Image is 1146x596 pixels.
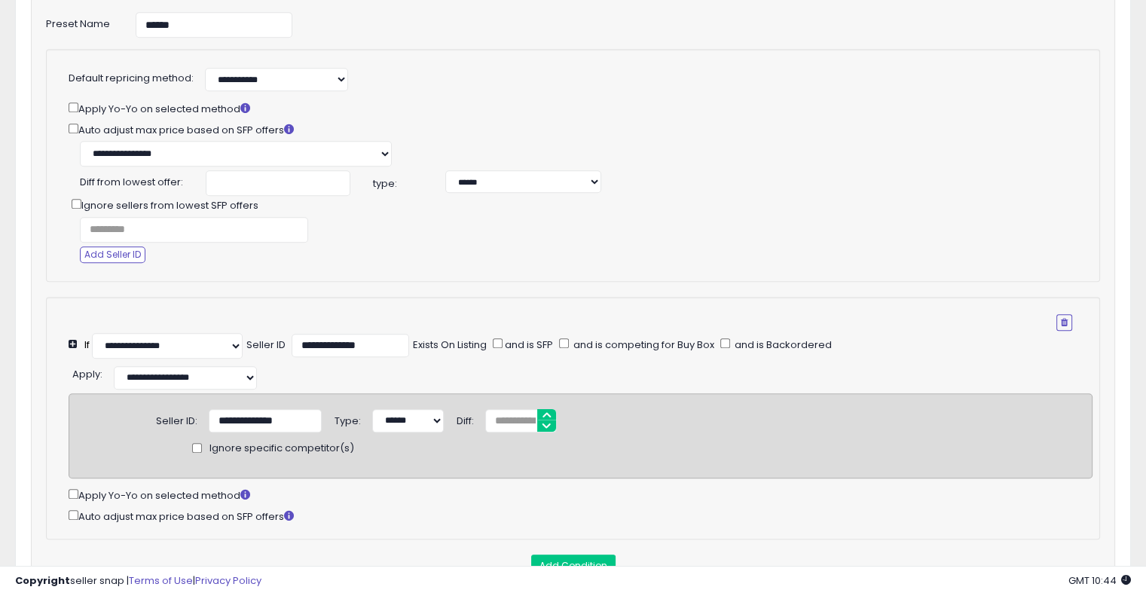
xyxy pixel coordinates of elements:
[335,409,361,429] div: Type:
[72,362,102,382] div: :
[413,338,487,353] div: Exists On Listing
[57,196,570,213] div: Ignore sellers from lowest SFP offers
[457,409,474,429] div: Diff:
[80,246,145,263] button: Add Seller ID
[195,573,261,588] a: Privacy Policy
[15,573,70,588] strong: Copyright
[69,72,194,86] label: Default repricing method:
[1068,573,1131,588] span: 2025-10-6 10:44 GMT
[246,338,286,353] div: Seller ID
[129,573,193,588] a: Terms of Use
[732,338,832,352] span: and is Backordered
[209,442,354,456] span: Ignore specific competitor(s)
[69,99,1072,117] div: Apply Yo-Yo on selected method
[1061,318,1068,327] i: Remove Condition
[15,574,261,588] div: seller snap | |
[362,177,445,191] span: type:
[503,338,553,352] span: and is SFP
[69,486,1093,503] div: Apply Yo-Yo on selected method
[35,12,124,32] label: Preset Name
[156,409,197,429] div: Seller ID:
[69,121,1072,138] div: Auto adjust max price based on SFP offers
[531,555,616,577] button: Add Condition
[72,367,100,381] span: Apply
[69,507,1093,524] div: Auto adjust max price based on SFP offers
[80,170,183,190] span: Diff from lowest offer:
[571,338,714,352] span: and is competing for Buy Box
